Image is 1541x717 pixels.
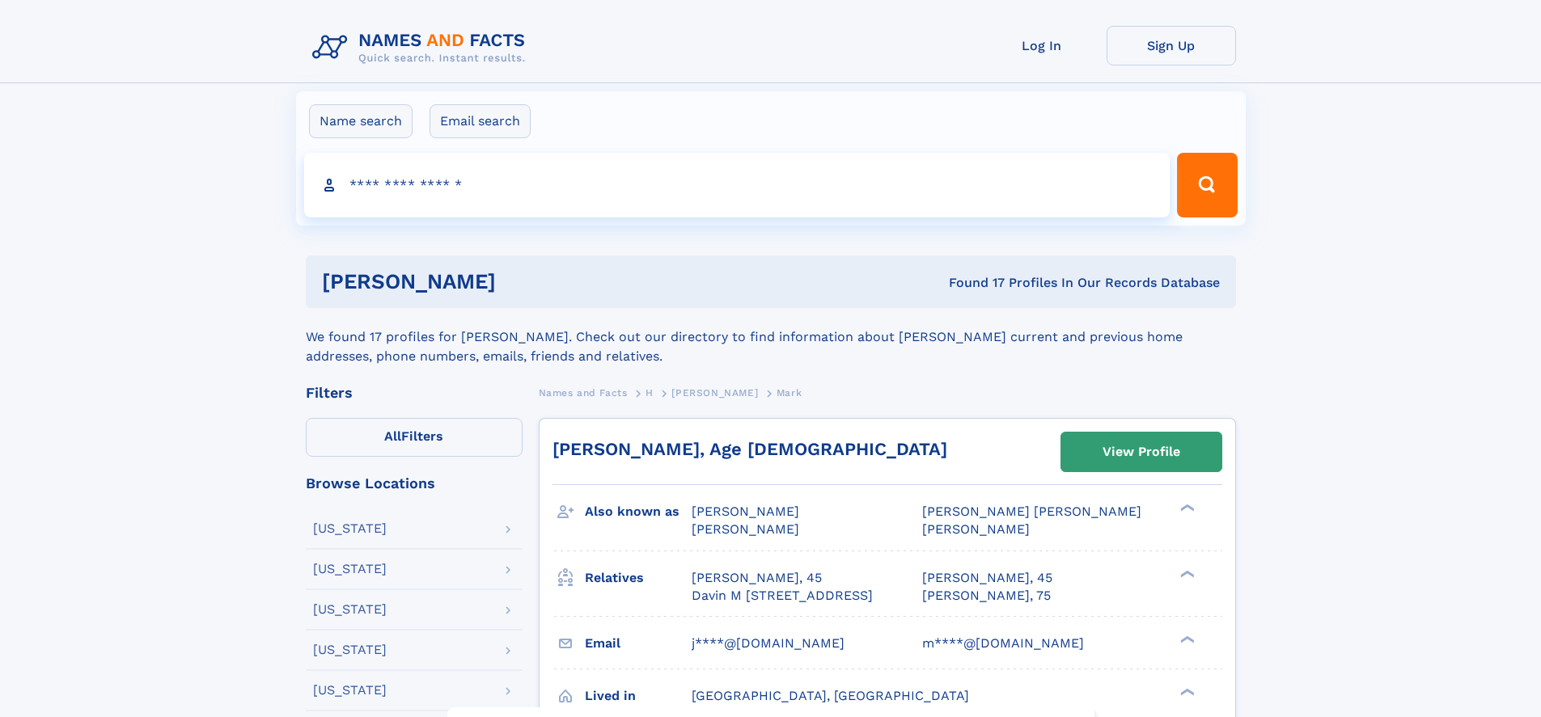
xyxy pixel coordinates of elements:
div: Filters [306,386,523,400]
div: ❯ [1176,686,1196,697]
span: All [384,428,401,444]
h3: Lived in [585,682,692,710]
button: Search Button [1177,153,1237,217]
span: [PERSON_NAME] [692,521,799,537]
a: [PERSON_NAME], Age [DEMOGRAPHIC_DATA] [552,439,947,459]
img: Logo Names and Facts [306,26,539,70]
a: [PERSON_NAME] [671,382,758,403]
div: View Profile [1103,433,1180,470]
input: search input [304,153,1171,217]
span: [PERSON_NAME] [692,504,799,519]
h3: Email [585,630,692,657]
span: H [646,387,654,399]
span: [PERSON_NAME] [671,387,758,399]
div: ❯ [1176,568,1196,579]
label: Email search [430,104,531,138]
h3: Also known as [585,498,692,525]
div: [US_STATE] [313,563,387,576]
div: Browse Locations [306,476,523,491]
a: H [646,382,654,403]
label: Name search [309,104,413,138]
div: Found 17 Profiles In Our Records Database [722,274,1220,292]
h3: Relatives [585,564,692,592]
span: [PERSON_NAME] [PERSON_NAME] [922,504,1141,519]
span: [GEOGRAPHIC_DATA], [GEOGRAPHIC_DATA] [692,688,969,703]
h1: [PERSON_NAME] [322,272,722,292]
a: Davin M [STREET_ADDRESS] [692,587,873,605]
div: ❯ [1176,503,1196,513]
a: Log In [977,26,1107,65]
div: [US_STATE] [313,603,387,616]
a: Names and Facts [539,382,628,403]
div: [US_STATE] [313,522,387,535]
a: [PERSON_NAME], 45 [922,569,1052,587]
a: View Profile [1061,432,1221,471]
span: Mark [777,387,802,399]
div: ❯ [1176,634,1196,644]
span: [PERSON_NAME] [922,521,1030,537]
div: We found 17 profiles for [PERSON_NAME]. Check out our directory to find information about [PERSON... [306,308,1236,366]
div: [US_STATE] [313,684,387,697]
a: [PERSON_NAME], 75 [922,587,1051,605]
a: [PERSON_NAME], 45 [692,569,822,587]
a: Sign Up [1107,26,1236,65]
div: [US_STATE] [313,643,387,656]
label: Filters [306,418,523,457]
